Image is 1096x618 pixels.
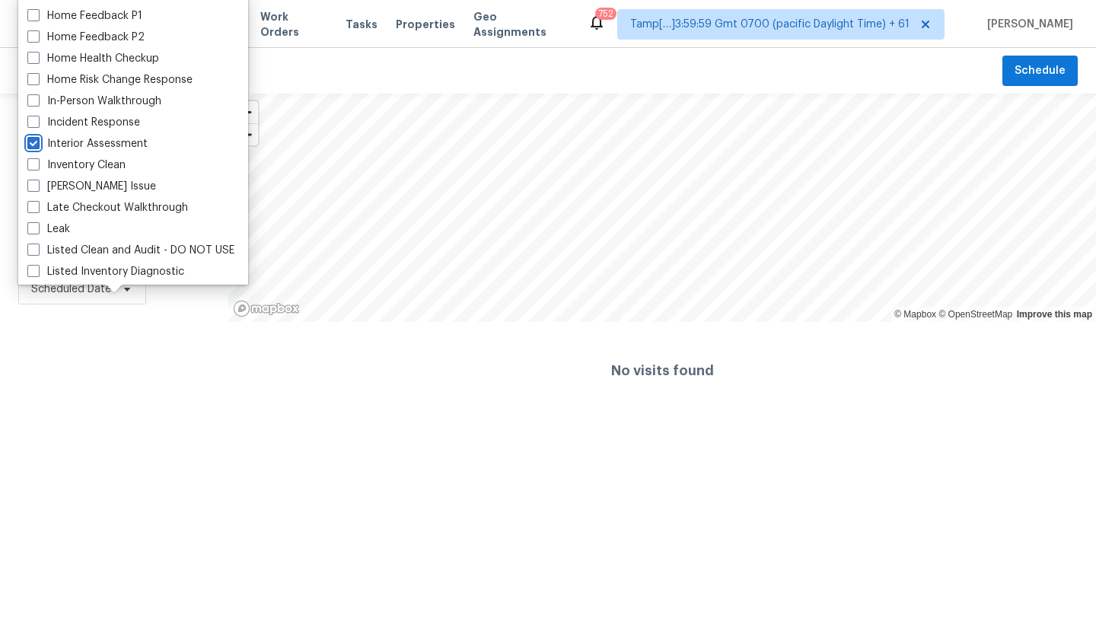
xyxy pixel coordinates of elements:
[630,17,910,32] span: Tamp[…]3:59:59 Gmt 0700 (pacific Daylight Time) + 61
[27,30,145,45] label: Home Feedback P2
[27,136,148,151] label: Interior Assessment
[27,94,161,109] label: In-Person Walkthrough
[1017,309,1092,320] a: Improve this map
[27,221,70,237] label: Leak
[598,6,613,21] div: 752
[473,9,569,40] span: Geo Assignments
[27,179,156,194] label: [PERSON_NAME] Issue
[938,309,1012,320] a: OpenStreetMap
[396,17,455,32] span: Properties
[27,115,140,130] label: Incident Response
[228,94,1096,322] canvas: Map
[1002,56,1078,87] button: Schedule
[27,8,142,24] label: Home Feedback P1
[1015,62,1066,81] span: Schedule
[611,363,714,378] h4: No visits found
[981,17,1073,32] span: [PERSON_NAME]
[346,19,378,30] span: Tasks
[27,51,159,66] label: Home Health Checkup
[27,243,234,258] label: Listed Clean and Audit - DO NOT USE
[260,9,327,40] span: Work Orders
[27,200,188,215] label: Late Checkout Walkthrough
[27,158,126,173] label: Inventory Clean
[233,300,300,317] a: Mapbox homepage
[27,264,184,279] label: Listed Inventory Diagnostic
[31,282,111,297] span: Scheduled Date
[894,309,936,320] a: Mapbox
[27,72,193,88] label: Home Risk Change Response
